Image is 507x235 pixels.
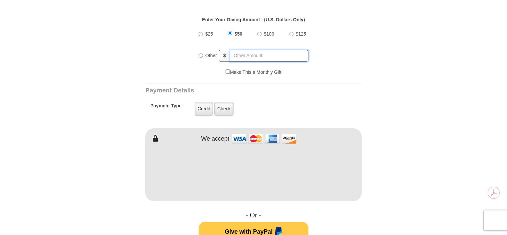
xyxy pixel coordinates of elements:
[205,53,217,58] span: Other
[202,17,305,22] strong: Enter Your Giving Amount - (U.S. Dollars Only)
[214,102,234,116] label: Check
[145,87,315,94] h3: Payment Details
[195,102,213,116] label: Credit
[150,103,182,112] h5: Payment Type
[219,50,230,61] span: $
[296,31,306,37] span: $125
[226,69,281,76] label: Make This a Monthly Gift
[201,135,230,143] h4: We accept
[226,69,230,74] input: Make This a Monthly Gift
[231,132,297,146] img: credit cards accepted
[230,50,308,61] input: Other Amount
[205,31,213,37] span: $25
[264,31,274,37] span: $100
[235,31,242,37] span: $50
[145,211,362,219] h4: - Or -
[225,228,272,235] span: Give with PayPal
